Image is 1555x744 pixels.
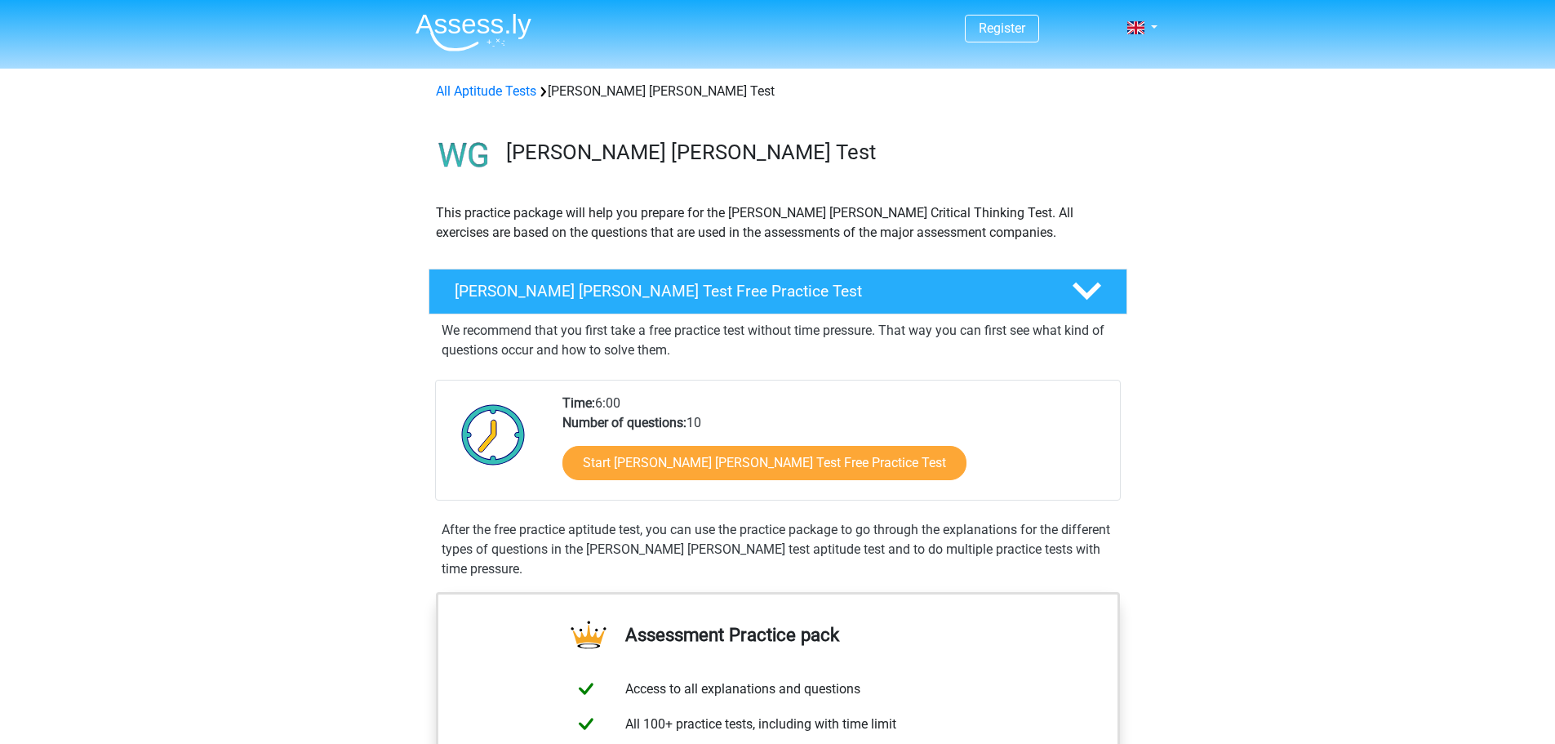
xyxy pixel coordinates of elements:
p: We recommend that you first take a free practice test without time pressure. That way you can fir... [442,321,1114,360]
img: watson glaser test [429,121,499,190]
a: [PERSON_NAME] [PERSON_NAME] Test Free Practice Test [422,269,1134,314]
a: Start [PERSON_NAME] [PERSON_NAME] Test Free Practice Test [562,446,966,480]
a: Register [979,20,1025,36]
img: Clock [452,394,535,475]
div: 6:00 10 [550,394,1119,500]
div: After the free practice aptitude test, you can use the practice package to go through the explana... [435,520,1121,579]
img: Assessly [415,13,531,51]
h4: [PERSON_NAME] [PERSON_NAME] Test Free Practice Test [455,282,1046,301]
p: This practice package will help you prepare for the [PERSON_NAME] [PERSON_NAME] Critical Thinking... [436,203,1120,243]
b: Time: [562,395,595,411]
a: All Aptitude Tests [436,83,536,99]
h3: [PERSON_NAME] [PERSON_NAME] Test [506,140,1114,165]
b: Number of questions: [562,415,686,430]
div: [PERSON_NAME] [PERSON_NAME] Test [429,82,1126,101]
